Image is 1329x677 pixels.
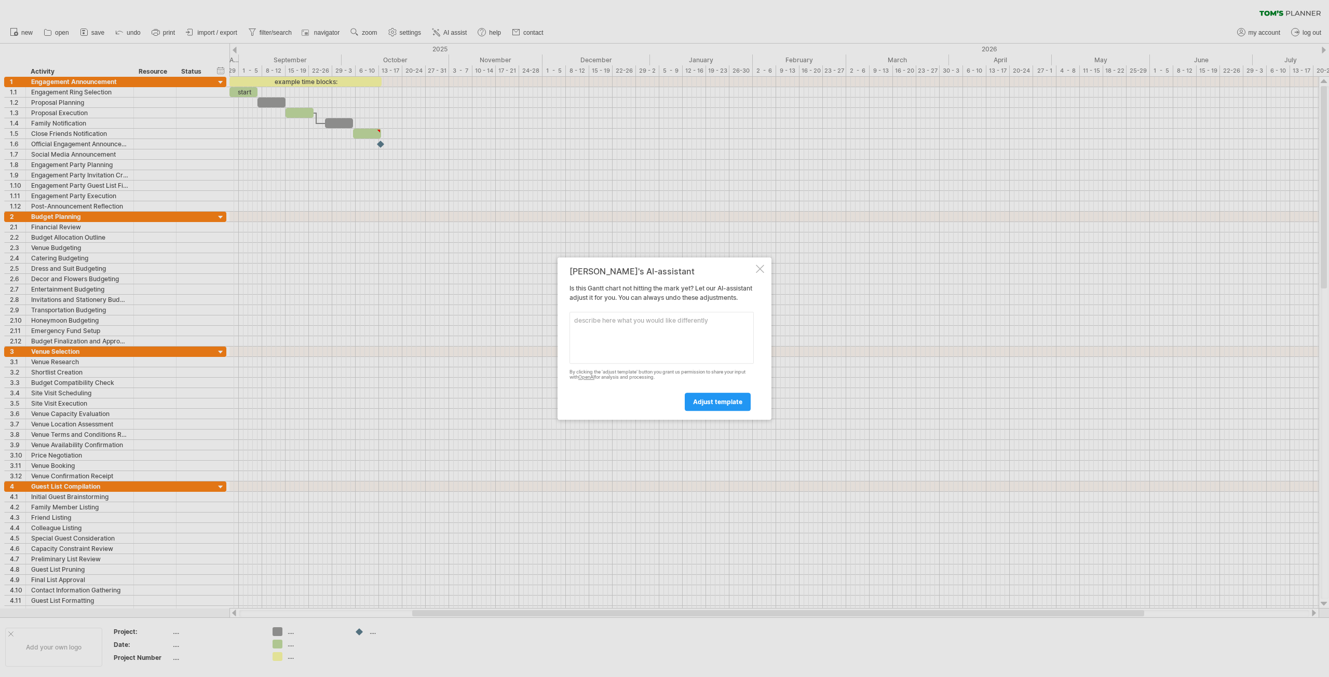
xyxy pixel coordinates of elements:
[693,398,742,406] span: adjust template
[569,267,754,411] div: Is this Gantt chart not hitting the mark yet? Let our AI-assistant adjust it for you. You can alw...
[569,267,754,276] div: [PERSON_NAME]'s AI-assistant
[685,393,751,411] a: adjust template
[578,375,594,380] a: OpenAI
[569,369,754,381] div: By clicking the 'adjust template' button you grant us permission to share your input with for ana...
